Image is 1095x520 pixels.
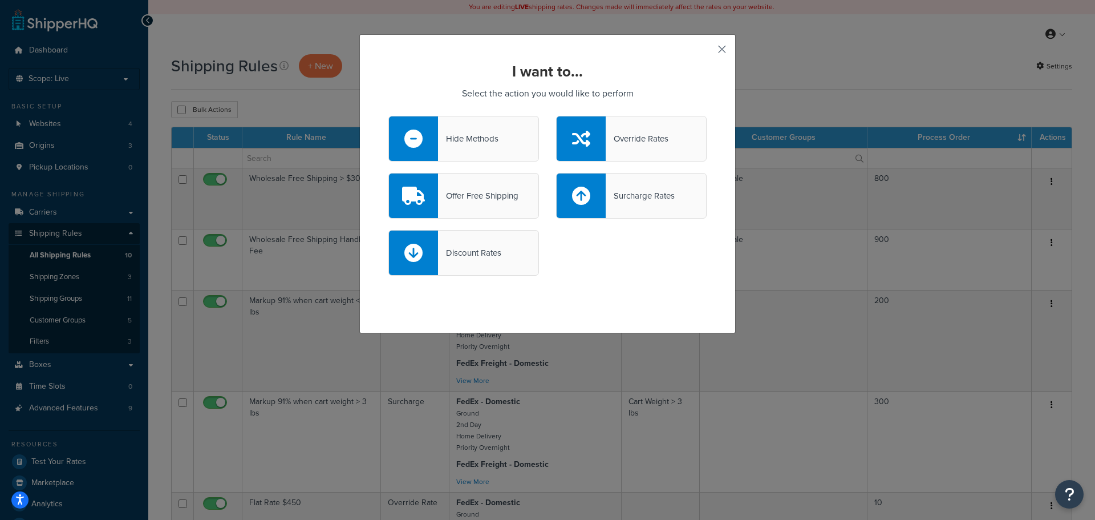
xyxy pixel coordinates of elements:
[512,61,583,82] strong: I want to...
[438,188,518,204] div: Offer Free Shipping
[438,131,498,147] div: Hide Methods
[388,86,707,102] p: Select the action you would like to perform
[438,245,501,261] div: Discount Rates
[1055,480,1084,509] button: Open Resource Center
[606,188,675,204] div: Surcharge Rates
[606,131,668,147] div: Override Rates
